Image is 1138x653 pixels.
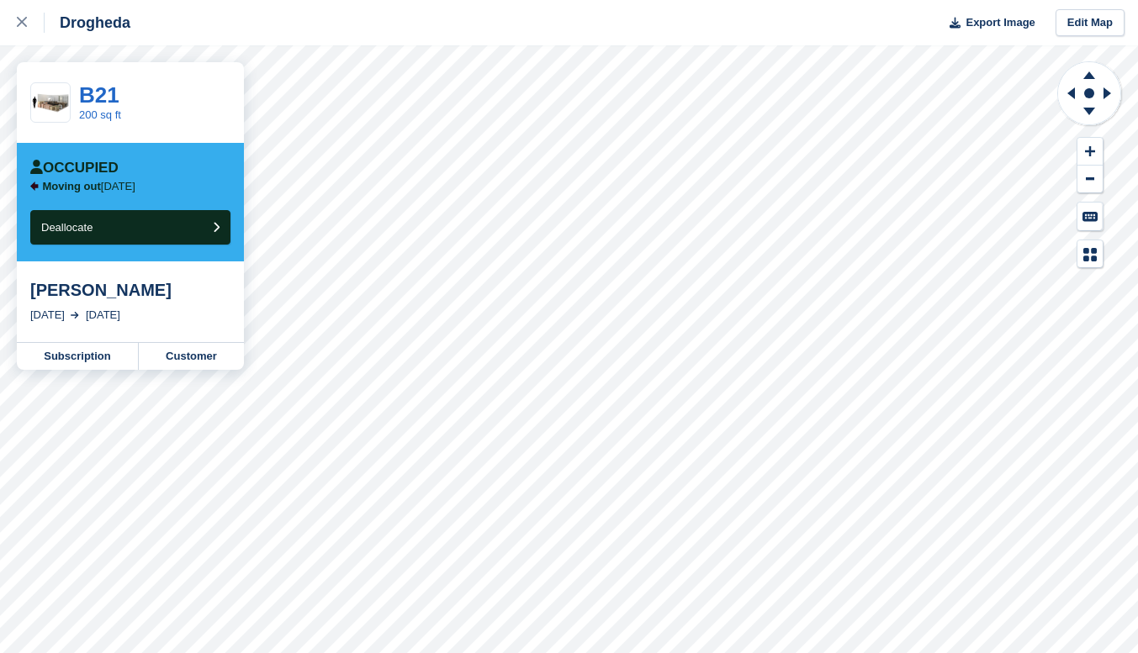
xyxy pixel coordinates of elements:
a: B21 [79,82,119,108]
img: arrow-right-light-icn-cde0832a797a2874e46488d9cf13f60e5c3a73dbe684e267c42b8395dfbc2abf.svg [71,312,79,319]
a: Subscription [17,343,139,370]
div: Drogheda [45,13,130,33]
p: [DATE] [43,180,135,193]
div: [PERSON_NAME] [30,280,230,300]
span: Export Image [966,14,1035,31]
a: Edit Map [1056,9,1125,37]
button: Export Image [940,9,1035,37]
button: Deallocate [30,210,230,245]
button: Zoom Out [1077,166,1103,193]
a: Customer [139,343,244,370]
span: Moving out [43,180,101,192]
div: Occupied [30,160,119,176]
img: 200-sqft-unit%20(4).jpg [31,88,70,118]
button: Zoom In [1077,138,1103,166]
div: [DATE] [86,307,120,324]
img: arrow-left-icn-90495f2de72eb5bd0bd1c3c35deca35cc13f817d75bef06ecd7c0b315636ce7e.svg [30,182,39,191]
span: Deallocate [41,221,93,234]
div: [DATE] [30,307,65,324]
button: Keyboard Shortcuts [1077,203,1103,230]
a: 200 sq ft [79,108,121,121]
button: Map Legend [1077,240,1103,268]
